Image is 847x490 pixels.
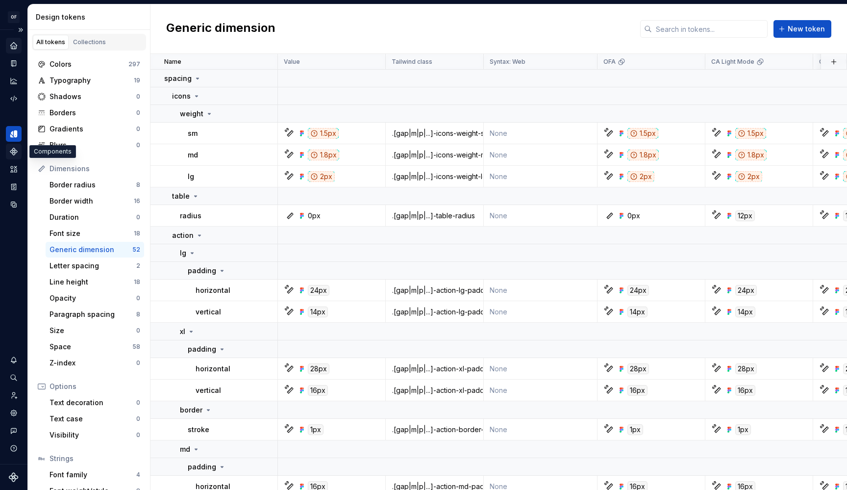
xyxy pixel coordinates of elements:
a: Assets [6,161,22,177]
a: Typography19 [34,73,144,88]
p: Tailwind class [392,58,432,66]
p: padding [188,266,216,276]
div: .[gap|m|p|...]-action-xl-padding-horizontal [386,364,483,374]
div: Components [6,144,22,159]
div: Blurs [50,140,136,150]
div: 18 [134,230,140,237]
div: 0 [136,431,140,439]
div: .[gap|m|p|...]-table-radius [386,211,483,221]
div: .[gap|m|p|...]-action-lg-padding-horizontal [386,285,483,295]
div: Shadows [50,92,136,102]
div: 1.5px [308,128,339,139]
div: 28px [627,363,649,374]
div: 16px [627,385,648,396]
a: Font size18 [46,226,144,241]
div: 0 [136,327,140,335]
div: 16 [134,197,140,205]
td: None [484,301,598,323]
div: 14px [627,307,648,317]
p: horizontal [196,364,230,374]
div: 24px [735,285,757,296]
div: Gradients [50,124,136,134]
div: .[gap|m|p|...]-icons-weight-sm [386,129,483,138]
p: Name [164,58,181,66]
div: 12px [735,210,755,221]
p: vertical [196,386,221,395]
a: Space58 [46,339,144,355]
p: md [188,150,198,160]
a: Gradients0 [34,121,144,137]
a: Design tokens [6,126,22,142]
div: 18 [134,278,140,286]
div: Colors [50,59,128,69]
p: padding [188,344,216,354]
p: CA Light Mode [711,58,754,66]
a: Shadows0 [34,89,144,104]
div: 0 [136,359,140,367]
a: Settings [6,405,22,421]
div: 2px [735,171,762,182]
p: lg [180,248,186,258]
a: Data sources [6,197,22,212]
button: OF [2,6,25,27]
div: Font size [50,229,134,238]
div: 1.5px [735,128,766,139]
p: spacing [164,74,192,83]
div: 0 [136,415,140,423]
svg: Supernova Logo [9,472,19,482]
div: .[gap|m|p|...]-icons-weight-md [386,150,483,160]
div: Analytics [6,73,22,89]
a: Opacity0 [46,290,144,306]
button: Notifications [6,352,22,368]
div: Options [50,382,140,391]
div: 0 [136,399,140,407]
div: OF [8,11,20,23]
a: Generic dimension52 [46,242,144,258]
div: Opacity [50,293,136,303]
p: radius [180,211,201,221]
a: Z-index0 [46,355,144,371]
p: horizontal [196,285,230,295]
td: None [484,419,598,440]
div: Duration [50,212,136,222]
div: .[gap|m|p|...]-action-border-stroke [386,425,483,435]
div: 297 [128,60,140,68]
a: Letter spacing2 [46,258,144,274]
a: Line height18 [46,274,144,290]
a: Borders0 [34,105,144,121]
div: 1.5px [627,128,658,139]
div: 14px [308,307,328,317]
a: Font family4 [46,467,144,483]
div: 24px [308,285,329,296]
p: icons [172,91,191,101]
div: Paragraph spacing [50,309,136,319]
div: 1px [308,424,324,435]
p: padding [188,462,216,472]
div: Letter spacing [50,261,136,271]
a: Border width16 [46,193,144,209]
p: OFA [603,58,616,66]
a: Size0 [46,323,144,338]
p: xl [180,327,185,336]
p: action [172,231,194,240]
div: 4 [136,471,140,479]
div: .[gap|m|p|...]-action-xl-padding-vertical [386,386,483,395]
td: None [484,166,598,187]
div: Line height [50,277,134,287]
div: 52 [132,246,140,254]
div: Border radius [50,180,136,190]
div: Borders [50,108,136,118]
div: 2 [136,262,140,270]
p: weight [180,109,203,119]
a: Storybook stories [6,179,22,195]
button: Contact support [6,423,22,438]
td: None [484,380,598,401]
div: Documentation [6,55,22,71]
button: New token [773,20,831,38]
